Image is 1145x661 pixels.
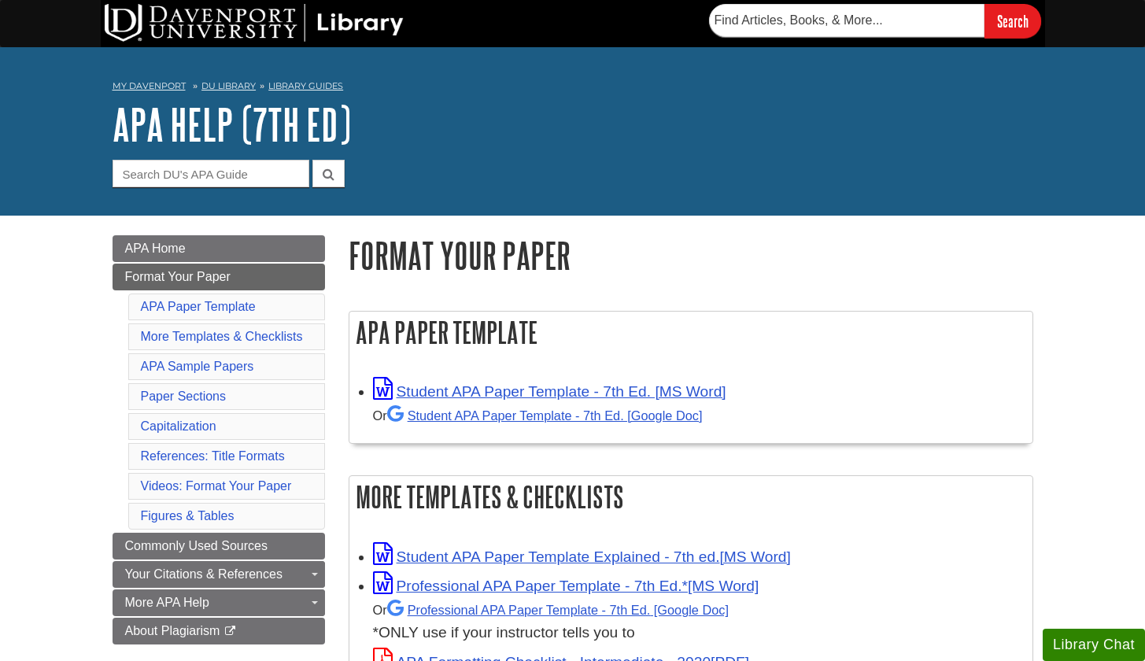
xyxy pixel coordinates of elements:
a: APA Sample Papers [141,360,254,373]
a: Link opens in new window [373,383,726,400]
h1: Format Your Paper [349,235,1033,275]
button: Library Chat [1043,629,1145,661]
input: Search [984,4,1041,38]
span: Format Your Paper [125,270,231,283]
a: Figures & Tables [141,509,235,523]
a: Videos: Format Your Paper [141,479,292,493]
a: Capitalization [141,419,216,433]
a: Professional APA Paper Template - 7th Ed. [387,603,729,617]
a: APA Paper Template [141,300,256,313]
a: Student APA Paper Template - 7th Ed. [Google Doc] [387,408,703,423]
span: APA Home [125,242,186,255]
a: Paper Sections [141,390,227,403]
i: This link opens in a new window [223,626,237,637]
div: Guide Page Menu [113,235,325,644]
a: DU Library [201,80,256,91]
a: More APA Help [113,589,325,616]
a: Format Your Paper [113,264,325,290]
a: APA Home [113,235,325,262]
a: Commonly Used Sources [113,533,325,559]
span: More APA Help [125,596,209,609]
nav: breadcrumb [113,76,1033,101]
span: Your Citations & References [125,567,283,581]
a: APA Help (7th Ed) [113,100,351,149]
span: About Plagiarism [125,624,220,637]
a: Library Guides [268,80,343,91]
h2: More Templates & Checklists [349,476,1032,518]
h2: APA Paper Template [349,312,1032,353]
div: *ONLY use if your instructor tells you to [373,598,1025,644]
a: References: Title Formats [141,449,285,463]
a: Link opens in new window [373,548,791,565]
a: My Davenport [113,79,186,93]
img: DU Library [105,4,404,42]
a: Link opens in new window [373,578,759,594]
a: Your Citations & References [113,561,325,588]
a: More Templates & Checklists [141,330,303,343]
form: Searches DU Library's articles, books, and more [709,4,1041,38]
a: About Plagiarism [113,618,325,644]
small: Or [373,603,729,617]
span: Commonly Used Sources [125,539,268,552]
input: Search DU's APA Guide [113,160,309,187]
input: Find Articles, Books, & More... [709,4,984,37]
small: Or [373,408,703,423]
